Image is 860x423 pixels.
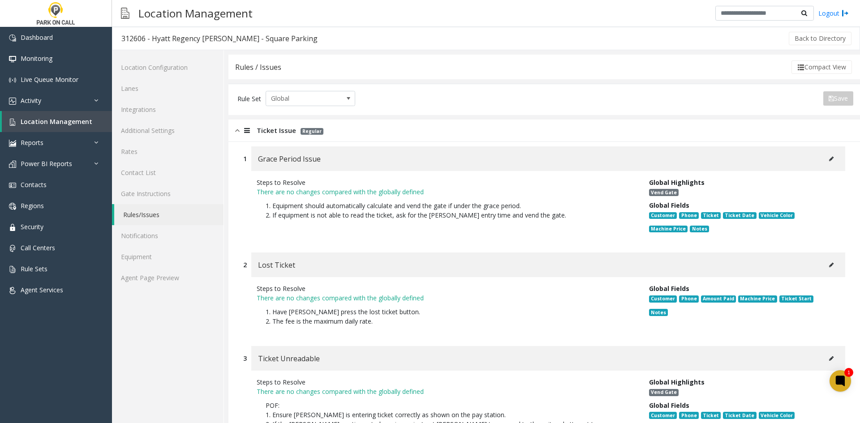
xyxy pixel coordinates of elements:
img: 'icon' [9,161,16,168]
button: Save [823,91,853,106]
a: Agent Page Preview [112,267,224,288]
img: pageIcon [121,2,129,24]
span: Grace Period Issue [258,153,321,165]
div: Steps to Resolve [257,377,636,387]
span: Vend Gate [649,389,679,396]
img: 'icon' [9,140,16,147]
span: Phone [679,412,698,419]
span: Ticket Start [779,295,813,303]
a: Location Configuration [112,57,224,78]
p: There are no changes compared with the globally defined [257,387,636,396]
a: Contact List [112,162,224,183]
img: opened [235,125,240,136]
a: Logout [818,9,849,18]
span: Global Fields [649,284,689,293]
span: Phone [679,212,698,219]
a: Location Management [2,111,112,132]
div: Steps to Resolve [257,284,636,293]
span: Live Queue Monitor [21,75,78,84]
span: Phone [679,295,698,303]
span: Contacts [21,180,47,189]
span: Monitoring [21,54,52,63]
span: Rule Sets [21,265,47,273]
img: 'icon' [9,98,16,105]
span: Ticket Unreadable [258,353,320,364]
img: 'icon' [9,182,16,189]
img: 'icon' [9,266,16,273]
span: Vehicle Color [759,412,795,419]
span: Call Centers [21,244,55,252]
span: Customer [649,295,677,303]
img: 'icon' [9,77,16,84]
p: There are no changes compared with the globally defined [257,293,636,303]
span: Global Fields [649,201,689,209]
span: Ticket Date [723,412,756,419]
a: Gate Instructions [112,183,224,204]
span: Regular [301,128,323,135]
img: logout [842,9,849,18]
div: 3 [243,354,247,363]
span: Activity [21,96,41,105]
img: 'icon' [9,34,16,42]
img: 'icon' [9,287,16,294]
div: Rules / Issues [235,61,281,73]
img: 'icon' [9,56,16,63]
span: Global Fields [649,401,689,410]
div: 312606 - Hyatt Regency [PERSON_NAME] - Square Parking [121,33,318,44]
span: Regions [21,201,44,210]
a: Integrations [112,99,224,120]
p: There are no changes compared with the globally defined [257,187,636,197]
span: Customer [649,212,677,219]
span: Agent Services [21,286,63,294]
span: Vehicle Color [759,212,795,219]
img: 'icon' [9,203,16,210]
span: Location Management [21,117,92,126]
div: 1 [844,368,853,377]
a: Notifications [112,225,224,246]
button: Back to Directory [789,32,851,45]
span: Global Highlights [649,178,705,187]
div: Rule Set [237,91,261,106]
span: Machine Price [738,295,777,303]
span: Ticket [701,212,721,219]
a: Additional Settings [112,120,224,141]
span: Notes [649,309,668,316]
span: Reports [21,138,43,147]
img: 'icon' [9,224,16,231]
a: Lanes [112,78,224,99]
div: 2 [243,260,247,269]
img: 'icon' [9,245,16,252]
span: Machine Price [649,226,688,233]
span: Notes [690,226,709,233]
p: 1. Equipment should automatically calculate and vend the gate if under the grace period. 2. If eq... [257,197,636,224]
img: 'icon' [9,119,16,126]
a: Equipment [112,246,224,267]
span: Lost Ticket [258,259,295,271]
span: Dashboard [21,33,53,42]
span: Ticket Issue [257,125,296,136]
span: Vend Gate [649,189,679,196]
button: Compact View [791,60,852,74]
span: Global [266,91,337,106]
a: Rates [112,141,224,162]
span: Ticket Date [723,212,756,219]
h3: Location Management [134,2,257,24]
span: Power BI Reports [21,159,72,168]
span: Amount Paid [701,295,736,303]
span: Global Highlights [649,378,705,386]
span: Customer [649,412,677,419]
div: 1 [243,154,247,163]
a: Rules/Issues [114,204,224,225]
p: 1. Have [PERSON_NAME] press the lost ticket button. 2. The fee is the maximum daily rate. [257,303,636,330]
div: Steps to Resolve [257,178,636,187]
span: Security [21,222,43,231]
span: Ticket [701,412,721,419]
